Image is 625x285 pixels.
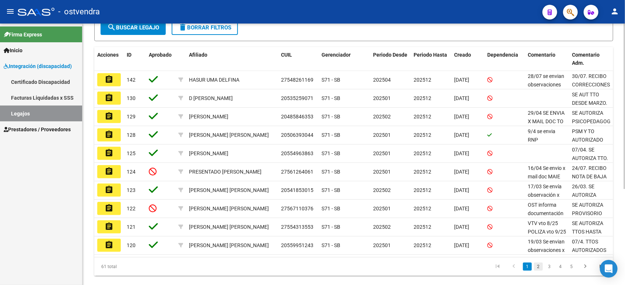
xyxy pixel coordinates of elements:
span: 16/04 Se envio x mail doc MAIE [528,165,565,179]
mat-icon: assignment [105,241,113,249]
span: CUIL [281,52,292,58]
span: - ostvendra [58,4,100,20]
span: 27554313553 [281,224,313,230]
span: S71 - SB [322,187,340,193]
div: D [PERSON_NAME] [189,94,233,103]
mat-icon: assignment [105,112,113,121]
span: [DATE] [454,150,469,156]
span: 202512 [414,95,431,101]
span: Aprobado [149,52,172,58]
span: 202512 [414,206,431,211]
li: page 3 [544,260,555,273]
span: 122 [127,206,136,211]
li: page 1 [522,260,533,273]
span: Firma Express [4,31,42,39]
div: [PERSON_NAME] [PERSON_NAME] [189,131,269,139]
mat-icon: menu [6,7,15,16]
span: Gerenciador [322,52,351,58]
span: S71 - SB [322,77,340,83]
span: 124 [127,169,136,175]
div: Open Intercom Messenger [600,260,618,278]
span: S71 - SB [322,150,340,156]
span: [DATE] [454,224,469,230]
span: Dependencia [487,52,518,58]
span: [DATE] [454,187,469,193]
li: page 4 [555,260,566,273]
span: 19/03 Se envian observaciones x mail 21/04 se envio x mail MAIE y PSICOPE [528,239,566,278]
datatable-header-cell: Afiliado [186,47,278,71]
datatable-header-cell: Gerenciador [319,47,370,71]
span: 202512 [414,150,431,156]
span: Comentario Adm. [572,52,600,66]
span: 28/07 se envian observaciones por mail [528,73,564,96]
div: PRESENTADO [PERSON_NAME] [189,168,261,176]
div: 61 total [94,257,197,276]
span: 125 [127,150,136,156]
span: [DATE] [454,169,469,175]
mat-icon: assignment [105,130,113,139]
li: page 5 [566,260,577,273]
span: OST informa documentación correcta, esperando aprobación para emitir autorización. [528,202,566,258]
span: 20554963863 [281,150,313,156]
datatable-header-cell: Acciones [94,47,124,71]
span: 202501 [373,242,391,248]
span: [DATE] [454,95,469,101]
div: [PERSON_NAME] [189,149,228,158]
div: [PERSON_NAME] [189,113,228,121]
span: Acciones [97,52,119,58]
span: [DATE] [454,242,469,248]
span: 202502 [373,187,391,193]
span: 202501 [373,169,391,175]
a: 4 [556,263,565,271]
mat-icon: person [610,7,619,16]
a: 5 [567,263,576,271]
span: 202512 [414,114,431,120]
span: 30/07. RECIBO CORRECCIONES. PSICOLOGIA SE AUTORIZA PROVISORIAMENTE DE AGOSTO HASTA OCTUBRE 2025, ... [572,73,619,196]
span: S71 - SB [322,132,340,138]
span: [DATE] [454,77,469,83]
div: [PERSON_NAME] [PERSON_NAME] [189,186,269,195]
div: [PERSON_NAME] [PERSON_NAME] [189,204,269,213]
mat-icon: assignment [105,167,113,176]
span: 202512 [414,77,431,83]
a: go to last page [594,263,608,271]
span: 142 [127,77,136,83]
a: 3 [545,263,554,271]
datatable-header-cell: Comentario [525,47,569,71]
span: 202501 [373,132,391,138]
span: SE AUT TTO DESDE MARZO. MAIE DESDE FEB 25 [572,92,607,122]
span: [DATE] [454,132,469,138]
div: [PERSON_NAME] [PERSON_NAME] [189,223,269,231]
span: Periodo Desde [373,52,407,58]
span: 202504 [373,77,391,83]
span: 20541853015 [281,187,313,193]
mat-icon: assignment [105,75,113,84]
span: S71 - SB [322,206,340,211]
span: 202502 [373,114,391,120]
div: HASUR UMA DELFINA [189,76,239,84]
a: 1 [523,263,532,271]
span: 20559951243 [281,242,313,248]
span: 26/03. SE AUTORIZA PRESTACIONES. [572,184,610,206]
datatable-header-cell: Periodo Desde [370,47,411,71]
span: Creado [454,52,471,58]
datatable-header-cell: ID [124,47,146,71]
span: Prestadores / Proveedores [4,125,71,133]
span: 128 [127,132,136,138]
button: Borrar Filtros [172,20,238,35]
span: 20485846353 [281,114,313,120]
span: 202512 [414,224,431,230]
span: Comentario [528,52,555,58]
span: Buscar Legajo [107,24,159,31]
span: S71 - SB [322,224,340,230]
span: Periodo Hasta [414,52,447,58]
span: S71 - SB [322,169,340,175]
span: 27567110376 [281,206,313,211]
datatable-header-cell: Dependencia [484,47,525,71]
datatable-header-cell: CUIL [278,47,319,71]
span: Inicio [4,46,22,54]
span: 202512 [414,132,431,138]
mat-icon: assignment [105,149,113,157]
datatable-header-cell: Aprobado [146,47,175,71]
span: 202502 [373,224,391,230]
